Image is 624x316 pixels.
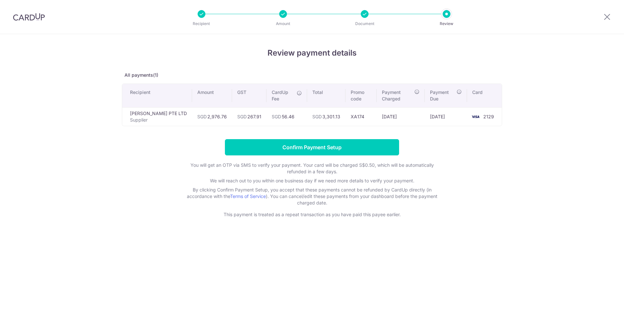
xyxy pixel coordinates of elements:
[232,107,266,126] td: 267.91
[122,84,192,107] th: Recipient
[307,107,345,126] td: 3,301.13
[197,114,207,119] span: SGD
[192,84,232,107] th: Amount
[483,114,494,119] span: 2129
[341,20,389,27] p: Document
[382,89,412,102] span: Payment Charged
[130,117,187,123] p: Supplier
[122,107,192,126] td: [PERSON_NAME] PTE LTD
[182,162,442,175] p: You will get an OTP via SMS to verify your payment. Your card will be charged S$0.50, which will ...
[430,89,455,102] span: Payment Due
[377,107,425,126] td: [DATE]
[192,107,232,126] td: 2,976.76
[232,84,266,107] th: GST
[467,84,502,107] th: Card
[182,178,442,184] p: We will reach out to you within one business day if we need more details to verify your payment.
[312,114,322,119] span: SGD
[259,20,307,27] p: Amount
[225,139,399,155] input: Confirm Payment Setup
[425,107,467,126] td: [DATE]
[122,47,502,59] h4: Review payment details
[272,114,281,119] span: SGD
[422,20,471,27] p: Review
[237,114,247,119] span: SGD
[266,107,307,126] td: 56.46
[307,84,345,107] th: Total
[345,84,377,107] th: Promo code
[182,187,442,206] p: By clicking Confirm Payment Setup, you accept that these payments cannot be refunded by CardUp di...
[177,20,226,27] p: Recipient
[582,296,617,313] iframe: Opens a widget where you can find more information
[272,89,293,102] span: CardUp Fee
[182,211,442,218] p: This payment is treated as a repeat transaction as you have paid this payee earlier.
[469,113,482,121] img: <span class="translation_missing" title="translation missing: en.account_steps.new_confirm_form.b...
[345,107,377,126] td: XA174
[230,193,266,199] a: Terms of Service
[122,72,502,78] p: All payments(1)
[13,13,45,21] img: CardUp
